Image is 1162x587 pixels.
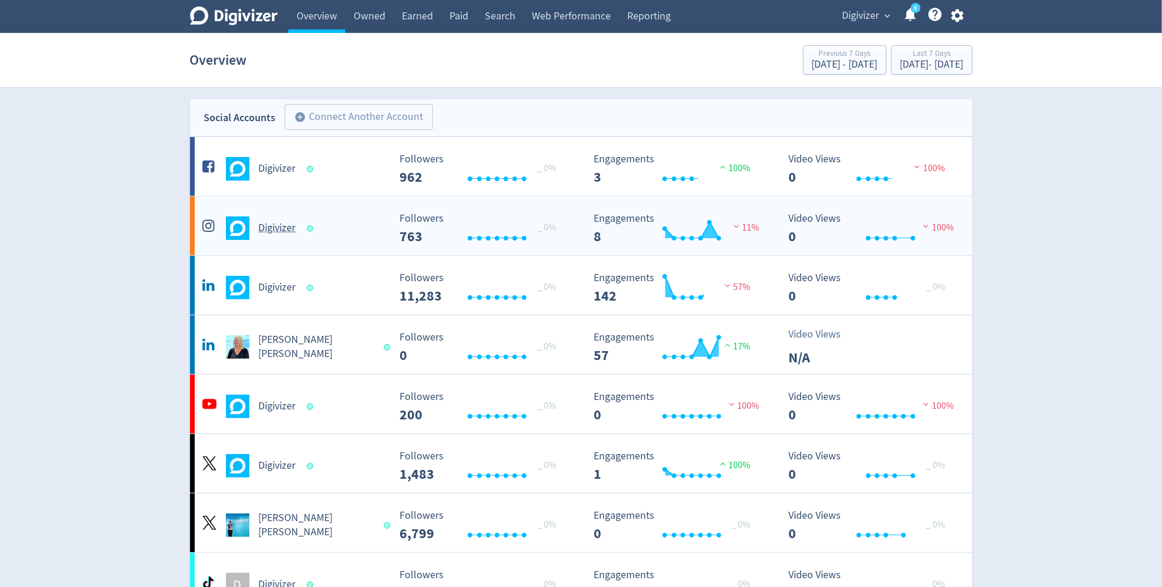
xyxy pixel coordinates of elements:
button: Last 7 Days[DATE]- [DATE] [891,45,973,75]
img: negative-performance.svg [920,400,932,409]
span: _ 0% [537,341,556,352]
span: _ 0% [537,519,556,531]
div: Social Accounts [204,109,276,126]
span: Data last synced: 18 Sep 2025, 9:03am (AEST) [384,522,394,529]
h5: Digivizer [259,221,296,235]
img: Digivizer undefined [226,276,249,299]
span: _ 0% [732,519,751,531]
img: negative-performance.svg [722,281,734,290]
img: negative-performance.svg [911,162,923,171]
span: Data last synced: 18 Sep 2025, 10:02am (AEST) [307,166,317,172]
span: Data last synced: 18 Sep 2025, 7:02am (AEST) [307,285,317,291]
h5: Digivizer [259,281,296,295]
svg: Engagements 8 [588,213,765,244]
a: Emma Lo Russo undefined[PERSON_NAME] [PERSON_NAME] Followers 0 Followers 0 _ 0% Engagements 57 En... [190,315,973,374]
div: Last 7 Days [900,49,964,59]
svg: Engagements 0 [588,510,765,541]
svg: Video Views 0 [783,154,959,185]
p: N/A [789,347,857,368]
img: Emma Lo Russo undefined [226,513,249,537]
span: Data last synced: 18 Sep 2025, 4:02pm (AEST) [307,463,317,469]
a: Connect Another Account [276,106,433,130]
svg: Followers 763 [394,213,570,244]
span: 11% [731,222,760,234]
span: 100% [920,222,954,234]
a: Digivizer undefinedDigivizer Followers 763 Followers 763 _ 0% Engagements 8 Engagements 8 11% Vid... [190,196,973,255]
span: Data last synced: 18 Sep 2025, 4:01am (AEST) [307,403,317,410]
span: 57% [722,281,751,293]
svg: Video Views 0 [783,391,959,422]
div: Previous 7 Days [812,49,878,59]
button: Connect Another Account [285,104,433,130]
span: Data last synced: 18 Sep 2025, 8:01am (AEST) [384,344,394,351]
a: Emma Lo Russo undefined[PERSON_NAME] [PERSON_NAME] Followers 6,799 Followers 6,799 _ 0% Engagemen... [190,493,973,552]
img: Digivizer undefined [226,454,249,478]
span: 100% [717,162,751,174]
span: _ 0% [537,281,556,293]
h5: [PERSON_NAME] [PERSON_NAME] [259,511,374,539]
div: [DATE] - [DATE] [900,59,964,70]
img: Emma Lo Russo undefined [226,335,249,359]
span: Digivizer [843,6,880,25]
a: 5 [911,3,921,13]
img: Digivizer undefined [226,216,249,240]
svg: Video Views 0 [783,451,959,482]
svg: Video Views 0 [783,510,959,541]
img: Digivizer undefined [226,395,249,418]
span: _ 0% [926,519,945,531]
span: 17% [722,341,751,352]
text: 5 [914,4,917,12]
svg: Followers 1,483 [394,451,570,482]
p: Video Views [789,326,857,342]
span: add_circle [295,111,307,123]
span: _ 0% [926,459,945,471]
svg: Video Views 0 [783,213,959,244]
svg: Engagements 3 [588,154,765,185]
a: Digivizer undefinedDigivizer Followers 1,483 Followers 1,483 _ 0% Engagements 1 Engagements 1 100... [190,434,973,493]
img: Digivizer undefined [226,157,249,181]
img: negative-performance.svg [726,400,738,409]
img: positive-performance.svg [717,459,729,468]
svg: Engagements 0 [588,391,765,422]
span: 100% [726,400,760,412]
h5: Digivizer [259,459,296,473]
img: negative-performance.svg [731,222,743,231]
span: _ 0% [926,281,945,293]
h5: Digivizer [259,162,296,176]
span: _ 0% [537,162,556,174]
a: Digivizer undefinedDigivizer Followers 200 Followers 200 _ 0% Engagements 0 Engagements 0 100% Vi... [190,375,973,433]
svg: Video Views 0 [783,272,959,303]
span: 100% [911,162,945,174]
svg: Followers 200 [394,391,570,422]
svg: Engagements 142 [588,272,765,303]
h1: Overview [190,41,247,79]
h5: [PERSON_NAME] [PERSON_NAME] [259,333,374,361]
button: Previous 7 Days[DATE] - [DATE] [803,45,887,75]
span: 100% [920,400,954,412]
div: [DATE] - [DATE] [812,59,878,70]
svg: Followers 6,799 [394,510,570,541]
a: Digivizer undefinedDigivizer Followers 11,283 Followers 11,283 _ 0% Engagements 142 Engagements 1... [190,256,973,315]
button: Digivizer [838,6,894,25]
svg: Followers 11,283 [394,272,570,303]
svg: Engagements 1 [588,451,765,482]
span: expand_more [883,11,893,21]
img: positive-performance.svg [722,341,734,349]
svg: Engagements 57 [588,332,765,363]
h5: Digivizer [259,399,296,413]
svg: Followers 0 [394,332,570,363]
img: negative-performance.svg [920,222,932,231]
span: Data last synced: 18 Sep 2025, 10:02am (AEST) [307,225,317,232]
span: _ 0% [537,222,556,234]
span: _ 0% [537,400,556,412]
a: Digivizer undefinedDigivizer Followers 962 Followers 962 _ 0% Engagements 3 Engagements 3 100% Vi... [190,137,973,196]
img: positive-performance.svg [717,162,729,171]
svg: Followers 962 [394,154,570,185]
span: _ 0% [537,459,556,471]
span: 100% [717,459,751,471]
